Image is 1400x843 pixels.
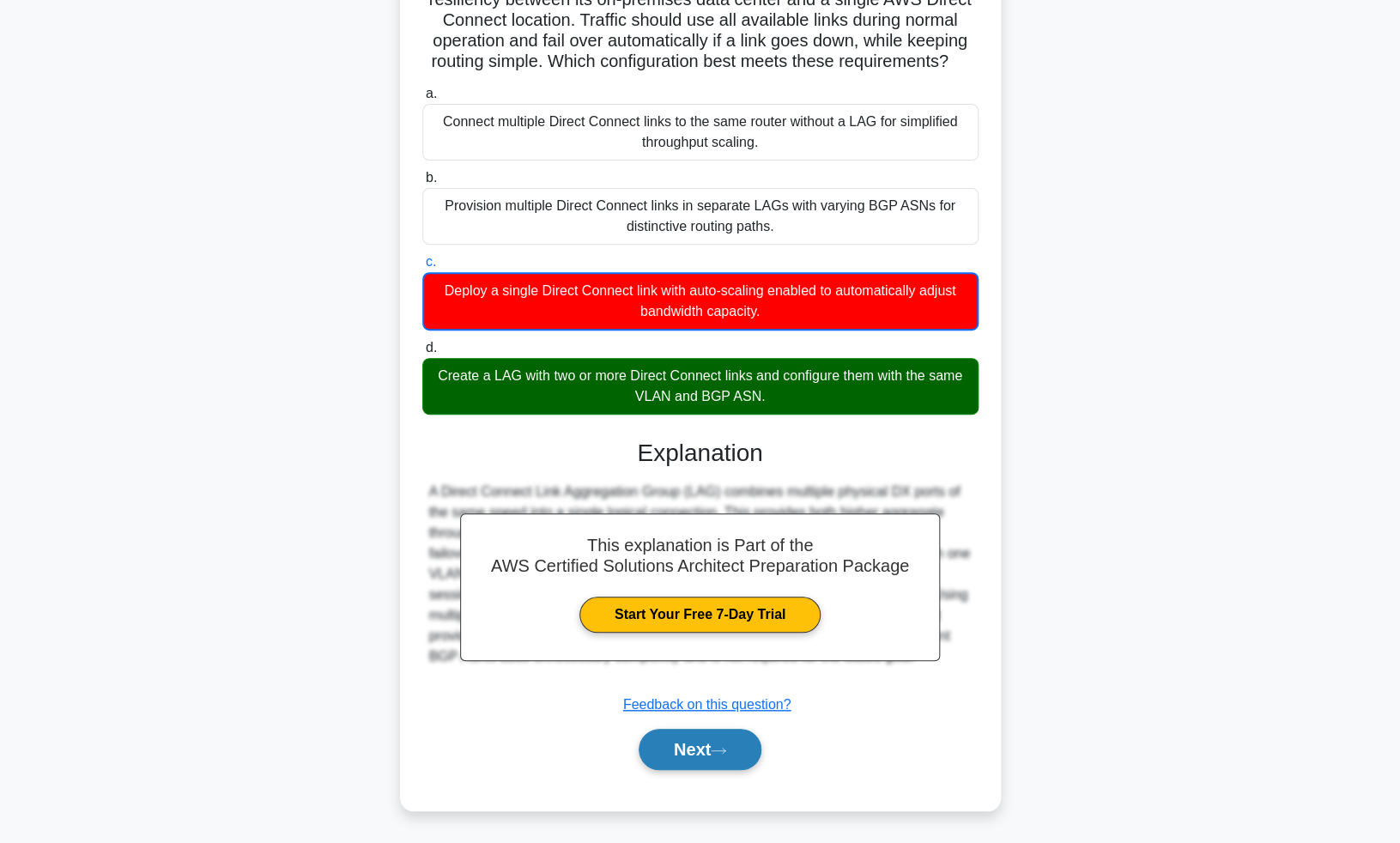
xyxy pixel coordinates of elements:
[426,340,437,355] span: d.
[422,104,979,161] div: Connect multiple Direct Connect links to the same router without a LAG for simplified throughput ...
[426,254,436,269] span: c.
[429,482,972,667] div: A Direct Connect Link Aggregation Group (LAG) combines multiple physical DX ports of the same spe...
[422,188,979,245] div: Provision multiple Direct Connect links in separate LAGs with varying BGP ASNs for distinctive ro...
[579,597,821,633] a: Start Your Free 7-Day Trial
[623,697,791,712] a: Feedback on this question?
[433,439,968,468] h3: Explanation
[422,272,979,331] div: Deploy a single Direct Connect link with auto-scaling enabled to automatically adjust bandwidth c...
[426,86,437,100] span: a.
[422,358,979,415] div: Create a LAG with two or more Direct Connect links and configure them with the same VLAN and BGP ...
[639,729,761,770] button: Next
[426,170,437,185] span: b.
